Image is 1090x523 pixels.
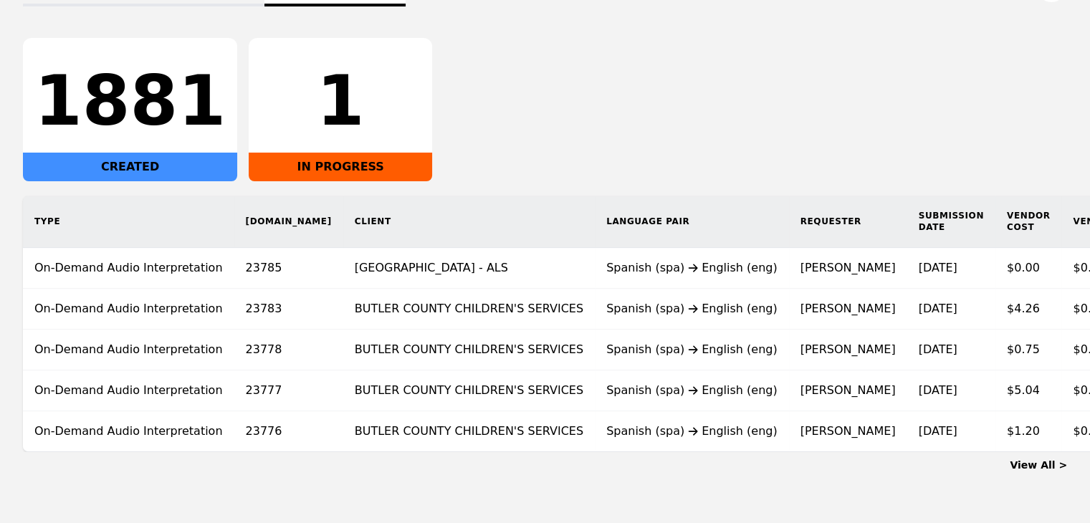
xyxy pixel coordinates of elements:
td: [PERSON_NAME] [789,289,907,330]
time: [DATE] [918,302,957,315]
time: [DATE] [918,424,957,438]
td: On-Demand Audio Interpretation [23,330,234,370]
td: $1.20 [995,411,1062,452]
td: $4.26 [995,289,1062,330]
time: [DATE] [918,261,957,274]
td: [PERSON_NAME] [789,330,907,370]
th: Vendor Cost [995,196,1062,248]
td: $0.75 [995,330,1062,370]
td: BUTLER COUNTY CHILDREN'S SERVICES [343,370,595,411]
div: IN PROGRESS [249,153,432,181]
th: Language Pair [595,196,789,248]
th: Requester [789,196,907,248]
td: On-Demand Audio Interpretation [23,411,234,452]
td: 23776 [234,411,343,452]
div: Spanish (spa) English (eng) [606,423,778,440]
div: Spanish (spa) English (eng) [606,259,778,277]
th: Type [23,196,234,248]
td: 23785 [234,248,343,289]
td: On-Demand Audio Interpretation [23,370,234,411]
td: BUTLER COUNTY CHILDREN'S SERVICES [343,330,595,370]
a: View All > [1010,459,1067,471]
time: [DATE] [918,342,957,356]
div: 1881 [34,67,226,135]
div: Spanish (spa) English (eng) [606,341,778,358]
th: Submission Date [907,196,995,248]
td: BUTLER COUNTY CHILDREN'S SERVICES [343,289,595,330]
td: 23778 [234,330,343,370]
time: [DATE] [918,383,957,397]
td: [GEOGRAPHIC_DATA] - ALS [343,248,595,289]
div: CREATED [23,153,237,181]
div: Spanish (spa) English (eng) [606,382,778,399]
td: [PERSON_NAME] [789,370,907,411]
td: On-Demand Audio Interpretation [23,248,234,289]
div: 1 [260,67,421,135]
td: $5.04 [995,370,1062,411]
td: 23777 [234,370,343,411]
td: BUTLER COUNTY CHILDREN'S SERVICES [343,411,595,452]
th: Client [343,196,595,248]
td: [PERSON_NAME] [789,248,907,289]
td: $0.00 [995,248,1062,289]
div: Spanish (spa) English (eng) [606,300,778,317]
td: On-Demand Audio Interpretation [23,289,234,330]
td: [PERSON_NAME] [789,411,907,452]
td: 23783 [234,289,343,330]
th: [DOMAIN_NAME] [234,196,343,248]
